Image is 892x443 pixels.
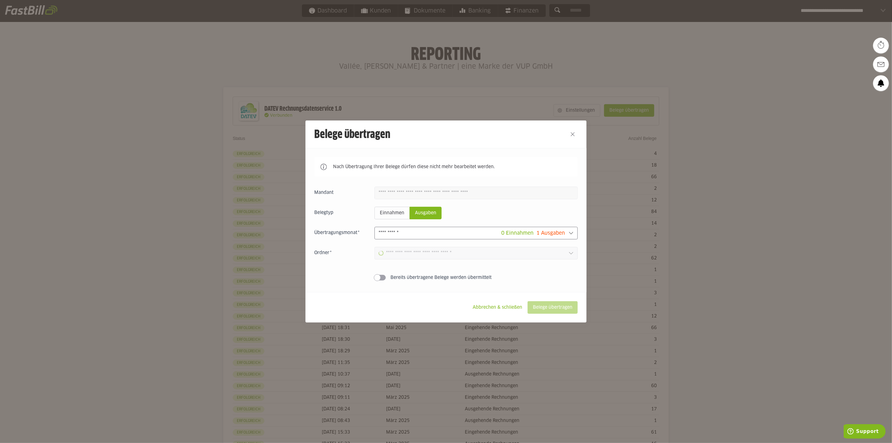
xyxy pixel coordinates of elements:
[536,231,565,236] span: 1 Ausgaben
[501,231,534,236] span: 0 Einnahmen
[528,301,578,314] sl-button: Belege übertragen
[467,301,528,314] sl-button: Abbrechen & schließen
[844,424,886,440] iframe: Öffnet ein Widget, in dem Sie weitere Informationen finden
[374,207,410,219] sl-radio-button: Einnahmen
[314,275,578,281] sl-switch: Bereits übertragene Belege werden übermittelt
[410,207,442,219] sl-radio-button: Ausgaben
